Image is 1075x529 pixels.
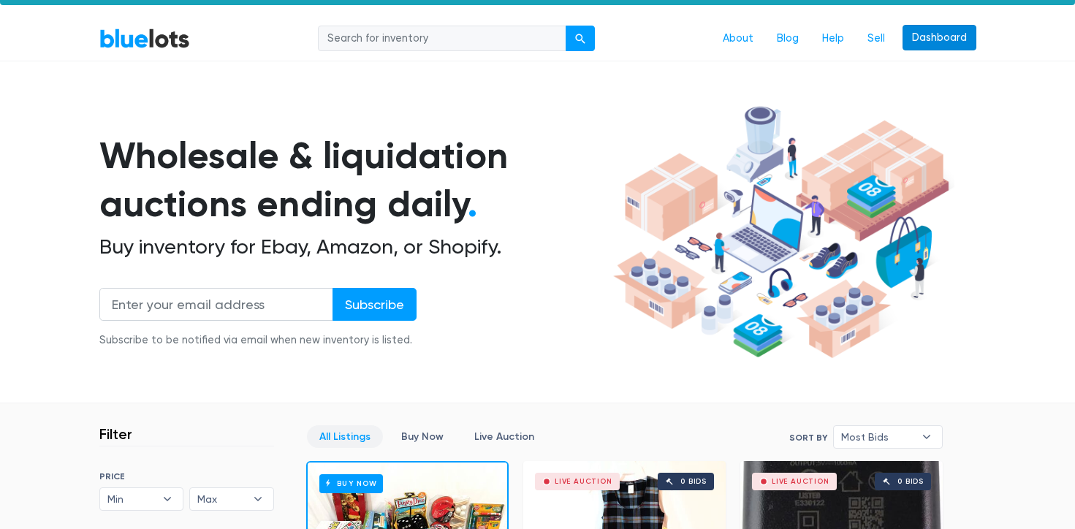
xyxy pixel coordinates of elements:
input: Subscribe [333,288,417,321]
span: . [468,182,477,226]
span: Min [107,488,156,510]
b: ▾ [243,488,273,510]
div: 0 bids [680,478,707,485]
span: Max [197,488,246,510]
a: Dashboard [903,25,976,51]
label: Sort By [789,431,827,444]
div: Live Auction [555,478,612,485]
b: ▾ [911,426,942,448]
h6: Buy Now [319,474,383,492]
b: ▾ [152,488,183,510]
div: Subscribe to be notified via email when new inventory is listed. [99,332,417,349]
a: All Listings [307,425,383,448]
a: Live Auction [462,425,547,448]
span: Most Bids [841,426,914,448]
img: hero-ee84e7d0318cb26816c560f6b4441b76977f77a177738b4e94f68c95b2b83dbb.png [608,99,954,365]
div: Live Auction [772,478,829,485]
h1: Wholesale & liquidation auctions ending daily [99,132,608,229]
a: Help [810,25,856,53]
a: Sell [856,25,897,53]
a: BlueLots [99,28,190,49]
input: Search for inventory [318,26,566,52]
h2: Buy inventory for Ebay, Amazon, or Shopify. [99,235,608,259]
h3: Filter [99,425,132,443]
div: 0 bids [897,478,924,485]
a: About [711,25,765,53]
a: Blog [765,25,810,53]
input: Enter your email address [99,288,333,321]
h6: PRICE [99,471,274,482]
a: Buy Now [389,425,456,448]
